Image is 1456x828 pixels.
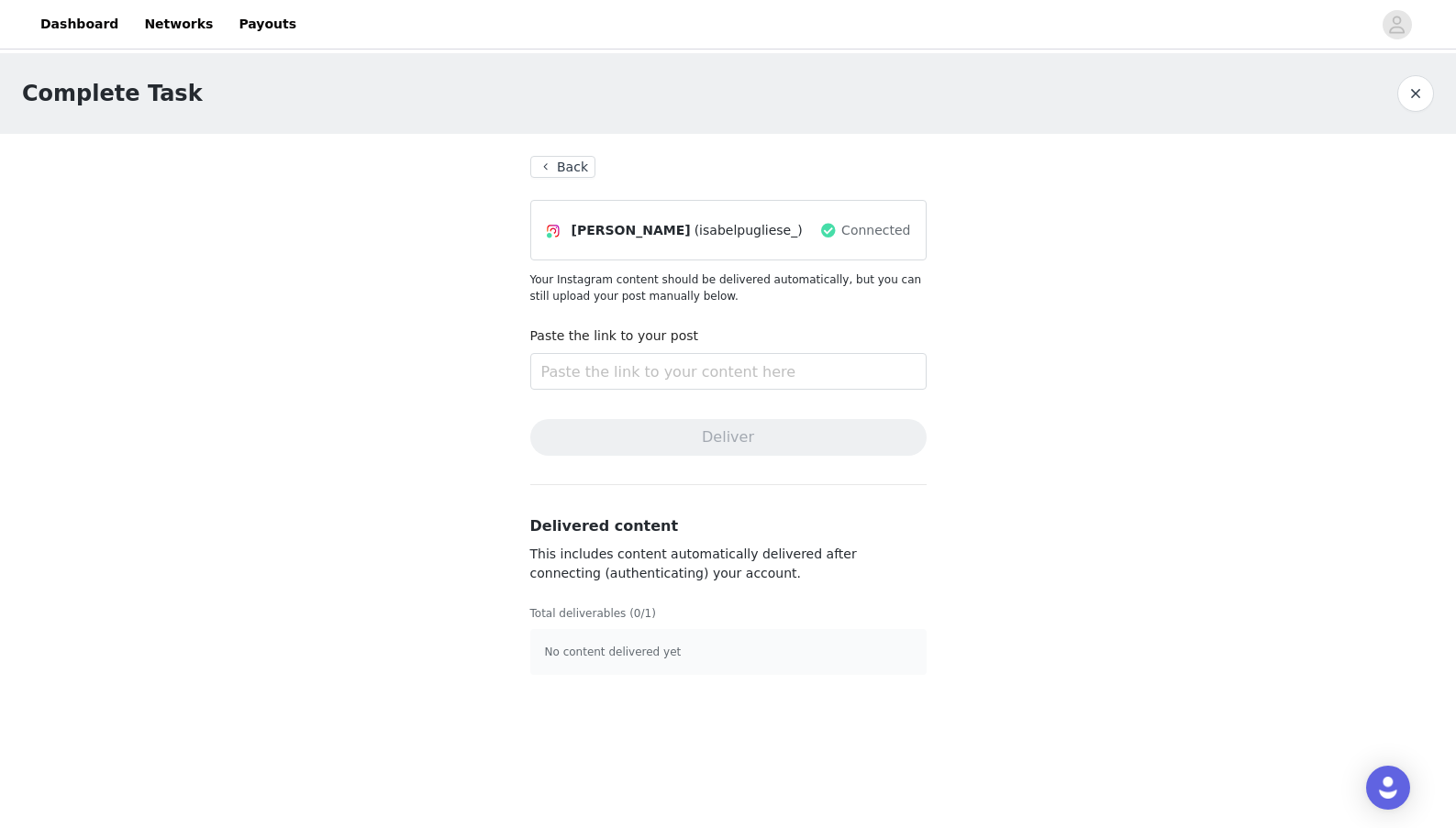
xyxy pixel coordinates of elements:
h1: Complete Task [22,77,203,110]
div: avatar [1388,10,1406,39]
input: Paste the link to your content here [530,353,927,390]
span: (isabelpugliese_) [695,221,803,240]
span: [PERSON_NAME] [572,221,691,240]
span: This includes content automatically delivered after connecting (authenticating) your account. [530,546,857,580]
button: Deliver [530,419,927,456]
p: No content delivered yet [545,644,912,660]
a: Dashboard [29,4,129,45]
p: Your Instagram content should be delivered automatically, but you can still upload your post manu... [530,271,927,304]
a: Payouts [228,4,307,45]
span: Connected [841,221,910,240]
p: Total deliverables (0/1) [530,605,927,622]
div: Open Intercom Messenger [1366,766,1410,810]
img: Instagram Icon [546,224,561,238]
h3: Delivered content [530,515,927,537]
label: Paste the link to your post [530,328,699,343]
a: Networks [133,4,224,45]
button: Back [530,156,596,178]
